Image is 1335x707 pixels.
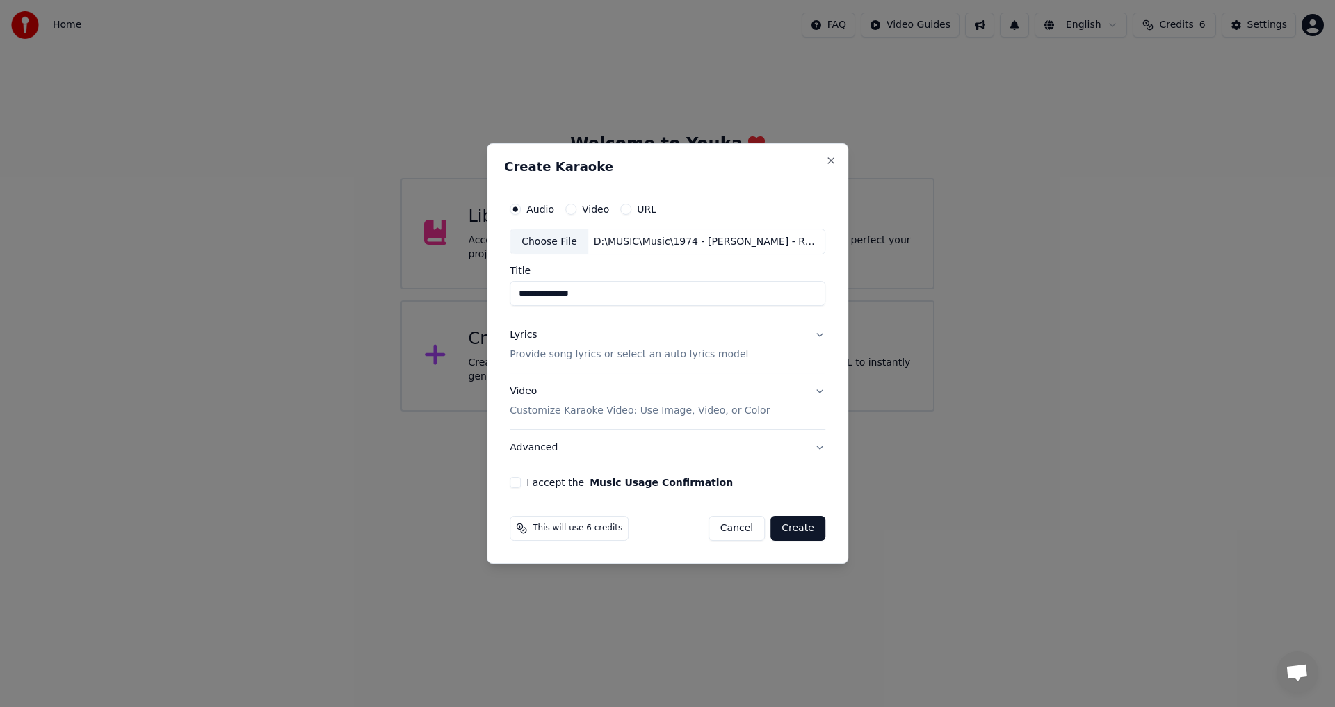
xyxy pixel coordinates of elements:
label: Video [582,204,609,214]
label: Title [510,266,825,276]
label: URL [637,204,656,214]
div: Video [510,385,770,418]
label: I accept the [526,478,733,487]
label: Audio [526,204,554,214]
h2: Create Karaoke [504,161,831,173]
button: Create [770,516,825,541]
button: I accept the [590,478,733,487]
button: Advanced [510,430,825,466]
div: Choose File [510,229,588,254]
div: Lyrics [510,329,537,343]
button: VideoCustomize Karaoke Video: Use Image, Video, or Color [510,374,825,430]
div: D:\MUSIC\Music\1974 - [PERSON_NAME] - Racional, Vol.1\03 - Bom Senso.[MEDICAL_DATA] [588,235,825,249]
button: LyricsProvide song lyrics or select an auto lyrics model [510,318,825,373]
p: Customize Karaoke Video: Use Image, Video, or Color [510,404,770,418]
button: Cancel [709,516,765,541]
p: Provide song lyrics or select an auto lyrics model [510,348,748,362]
span: This will use 6 credits [533,523,622,534]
